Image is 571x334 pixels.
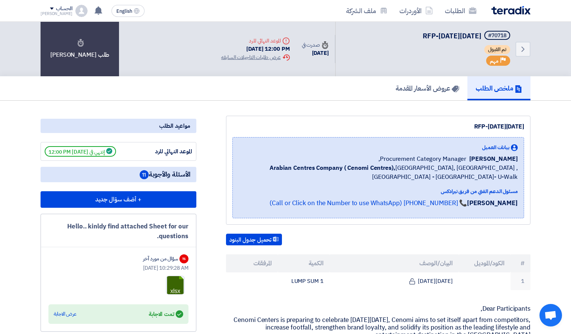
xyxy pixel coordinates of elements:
div: الحساب [56,6,72,12]
th: # [511,254,530,272]
a: الأوردرات [393,2,439,20]
a: Open chat [539,304,562,326]
th: الكمية [278,254,330,272]
div: TS [179,254,188,263]
strong: [PERSON_NAME] [467,198,518,208]
div: #70718 [488,33,506,38]
div: الموعد النهائي للرد [221,37,289,45]
button: English [111,5,145,17]
span: مهم [490,57,499,65]
div: [DATE] 10:29:28 AM [48,264,188,272]
div: عرض الاجابة [54,310,77,318]
a: ملف الشركة [340,2,393,20]
div: [DATE] [302,49,329,57]
b: Arabian Centres Company ( Cenomi Centres), [270,163,395,172]
div: تمت الاجابة [149,309,183,319]
img: profile_test.png [75,5,87,17]
div: سؤال من مورد آخر [143,255,178,263]
span: 11 [140,170,149,179]
p: Dear Participants, [226,305,530,313]
th: الكود/الموديل [459,254,511,272]
div: [PERSON_NAME] [41,12,72,16]
div: عرض طلبات التاجيلات السابقه [221,53,289,61]
div: RFP-[DATE][DATE] [232,122,524,131]
span: Procurement Category Manager, [378,154,466,163]
th: المرفقات [226,254,278,272]
span: RFP-[DATE][DATE] [423,31,481,41]
a: Smart_art_questions_1753169138262.xlsx [166,276,226,321]
div: [DATE] 12:00 PM [221,45,289,53]
td: 1 [511,272,530,290]
a: 📞 [PHONE_NUMBER] (Call or Click on the Number to use WhatsApp) [270,198,467,208]
a: ملخص الطلب [467,76,530,100]
span: [GEOGRAPHIC_DATA], [GEOGRAPHIC_DATA] ,[GEOGRAPHIC_DATA] - [GEOGRAPHIC_DATA]- U-Walk [239,163,518,181]
h5: RFP-Saudi National Day 2025 [423,31,512,41]
span: بيانات العميل [482,144,509,151]
div: طلب [PERSON_NAME] [41,22,119,76]
td: 1 LUMP SUM [278,272,330,290]
div: الموعد النهائي للرد [136,147,192,156]
h5: ملخص الطلب [476,84,522,92]
span: [PERSON_NAME] [469,154,518,163]
div: مسئول الدعم الفني من فريق تيرادكس [239,187,518,195]
a: عروض الأسعار المقدمة [387,76,467,100]
h5: عروض الأسعار المقدمة [396,84,459,92]
button: + أضف سؤال جديد [41,191,196,208]
th: البيان/الوصف [330,254,459,272]
img: Teradix logo [491,6,530,15]
span: إنتهي في [DATE] 12:00 PM [45,146,116,157]
button: تحميل جدول البنود [226,234,282,246]
span: English [116,9,132,14]
div: Hello.. kinldy find attached Sheet for our questions. [48,222,188,241]
div: مواعيد الطلب [41,119,196,133]
td: [DATE][DATE] [330,272,459,290]
div: صدرت في [302,41,329,49]
span: تم القبول [484,45,510,54]
a: الطلبات [439,2,482,20]
span: الأسئلة والأجوبة [140,170,190,179]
